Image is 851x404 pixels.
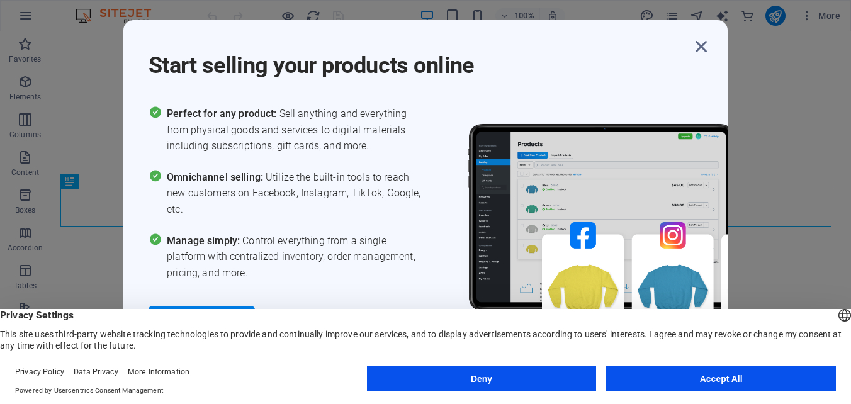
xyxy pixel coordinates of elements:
[167,106,425,154] span: Sell anything and everything from physical goods and services to digital materials including subs...
[149,306,255,336] button: Free 14-day-trial
[167,235,242,247] span: Manage simply:
[167,171,266,183] span: Omnichannel selling:
[149,35,690,81] h1: Start selling your products online
[167,233,425,281] span: Control everything from a single platform with centralized inventory, order management, pricing, ...
[167,169,425,218] span: Utilize the built-in tools to reach new customers on Facebook, Instagram, TikTok, Google, etc.
[448,106,825,381] img: promo_image.png
[167,108,279,120] span: Perfect for any product:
